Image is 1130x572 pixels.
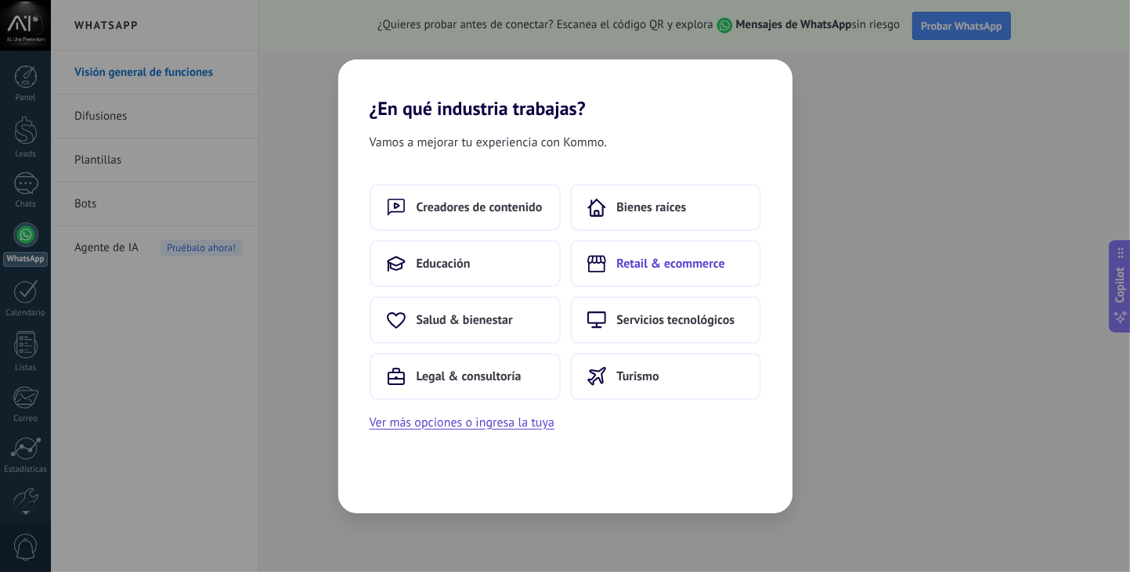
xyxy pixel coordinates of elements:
[417,256,471,272] span: Educación
[417,312,513,328] span: Salud & bienestar
[570,353,761,400] button: Turismo
[370,297,561,344] button: Salud & bienestar
[617,312,735,328] span: Servicios tecnológicos
[617,369,659,384] span: Turismo
[417,200,543,215] span: Creadores de contenido
[370,353,561,400] button: Legal & consultoría
[570,184,761,231] button: Bienes raíces
[617,256,725,272] span: Retail & ecommerce
[417,369,522,384] span: Legal & consultoría
[338,59,792,120] h2: ¿En qué industria trabajas?
[370,184,561,231] button: Creadores de contenido
[370,132,607,153] span: Vamos a mejorar tu experiencia con Kommo.
[617,200,687,215] span: Bienes raíces
[370,240,561,287] button: Educación
[370,412,554,433] button: Ver más opciones o ingresa la tuya
[570,297,761,344] button: Servicios tecnológicos
[570,240,761,287] button: Retail & ecommerce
